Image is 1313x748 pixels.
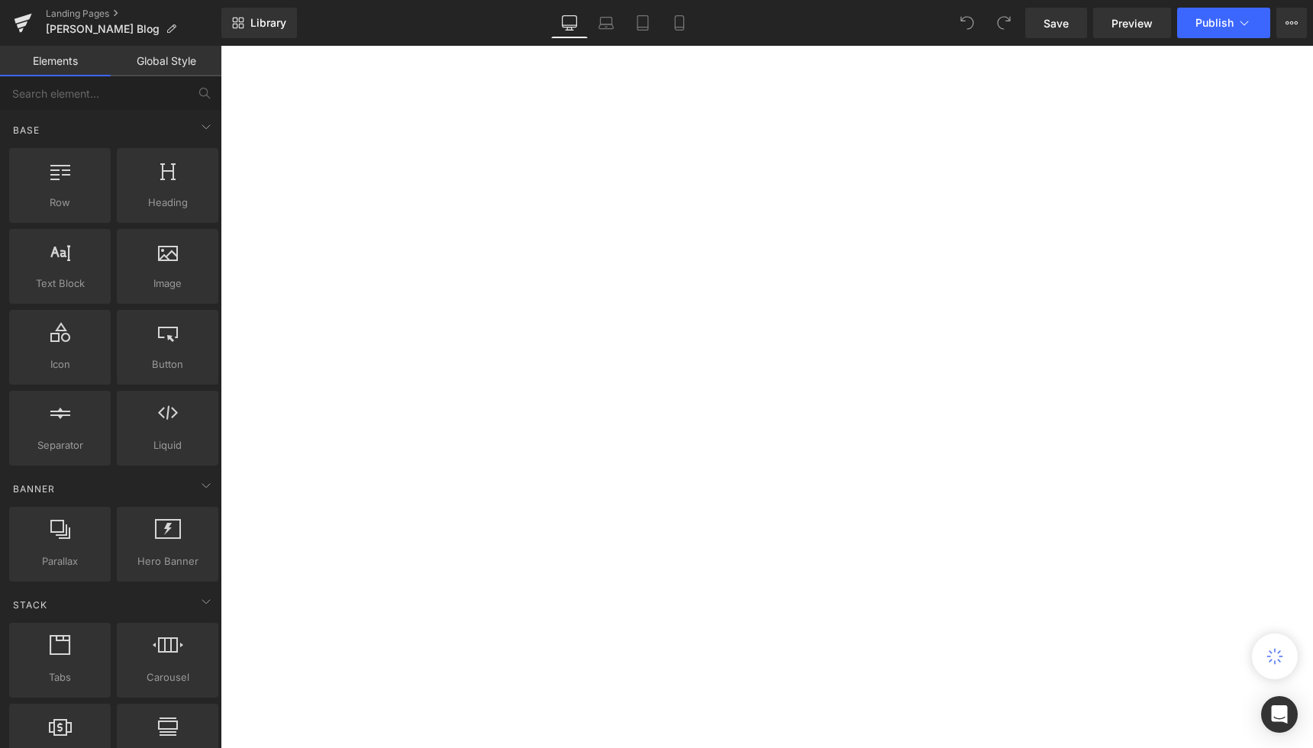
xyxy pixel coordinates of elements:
span: Stack [11,598,49,612]
a: Mobile [661,8,698,38]
div: Open Intercom Messenger [1261,696,1298,733]
span: Banner [11,482,56,496]
a: Tablet [624,8,661,38]
span: Publish [1195,17,1234,29]
a: Preview [1093,8,1171,38]
span: Preview [1111,15,1153,31]
button: Publish [1177,8,1270,38]
span: Hero Banner [121,553,214,569]
span: Text Block [14,276,106,292]
span: Parallax [14,553,106,569]
span: Carousel [121,669,214,685]
span: Heading [121,195,214,211]
span: Icon [14,356,106,372]
span: Base [11,123,41,137]
span: Save [1044,15,1069,31]
span: Liquid [121,437,214,453]
span: Row [14,195,106,211]
a: Laptop [588,8,624,38]
span: Separator [14,437,106,453]
a: Desktop [551,8,588,38]
span: Tabs [14,669,106,685]
span: Library [250,16,286,30]
a: Landing Pages [46,8,221,20]
span: Image [121,276,214,292]
button: More [1276,8,1307,38]
a: Global Style [111,46,221,76]
span: [PERSON_NAME] Blog [46,23,160,35]
button: Undo [952,8,982,38]
a: New Library [221,8,297,38]
span: Button [121,356,214,372]
button: Redo [989,8,1019,38]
